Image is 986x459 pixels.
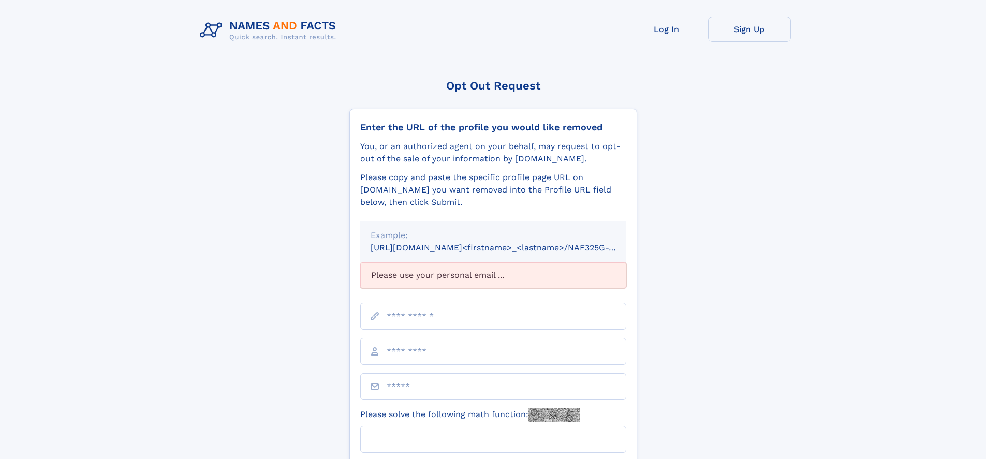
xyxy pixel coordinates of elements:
div: Please copy and paste the specific profile page URL on [DOMAIN_NAME] you want removed into the Pr... [360,171,626,209]
div: You, or an authorized agent on your behalf, may request to opt-out of the sale of your informatio... [360,140,626,165]
a: Sign Up [708,17,791,42]
div: Opt Out Request [349,79,637,92]
small: [URL][DOMAIN_NAME]<firstname>_<lastname>/NAF325G-xxxxxxxx [371,243,646,253]
div: Example: [371,229,616,242]
div: Please use your personal email ... [360,262,626,288]
label: Please solve the following math function: [360,408,580,422]
img: Logo Names and Facts [196,17,345,45]
div: Enter the URL of the profile you would like removed [360,122,626,133]
a: Log In [625,17,708,42]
